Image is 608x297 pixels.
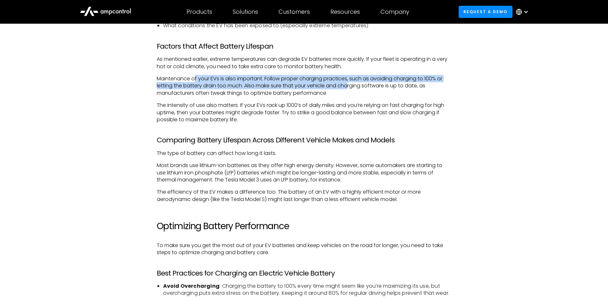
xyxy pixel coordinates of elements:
[157,269,452,277] h3: Best Practices for Charging an Electric Vehicle Battery
[163,22,452,29] li: What conditions the EV has been exposed to (especially extreme temperatures)
[157,56,452,70] p: As mentioned earlier, extreme temperatures can degrade EV batteries more quickly. If your fleet i...
[157,221,452,232] h2: Optimizing Battery Performance
[157,136,452,144] h3: Comparing Battery Lifespan Across Different Vehicle Makes and Models
[163,283,452,297] li: : Charging the battery to 100% every time might seem like you’re maximizing its use, but overchar...
[279,8,310,15] div: Customers
[157,242,452,256] p: To make sure you get the most out of your EV batteries and keep vehicles on the road for longer, ...
[187,8,212,15] div: Products
[380,8,409,15] div: Company
[157,102,452,123] p: The intensity of use also matters. If your EVs rack up 1000’s of daily miles and you’re relying o...
[157,189,452,203] p: The efficiency of the EV makes a difference too. The battery of an EV with a highly efficient mot...
[233,8,258,15] div: Solutions
[330,8,360,15] div: Resources
[459,6,512,18] a: Request a demo
[163,282,220,290] strong: Avoid Overcharging
[157,42,452,51] h3: Factors that Affect Battery Lifespan
[157,75,452,97] p: Maintenance of your EVs is also important. Follow proper charging practices, such as avoiding cha...
[157,162,452,183] p: Most brands use lithium-ion batteries as they offer high energy density. However, some automakers...
[157,150,452,157] p: The type of battery can affect how long it lasts.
